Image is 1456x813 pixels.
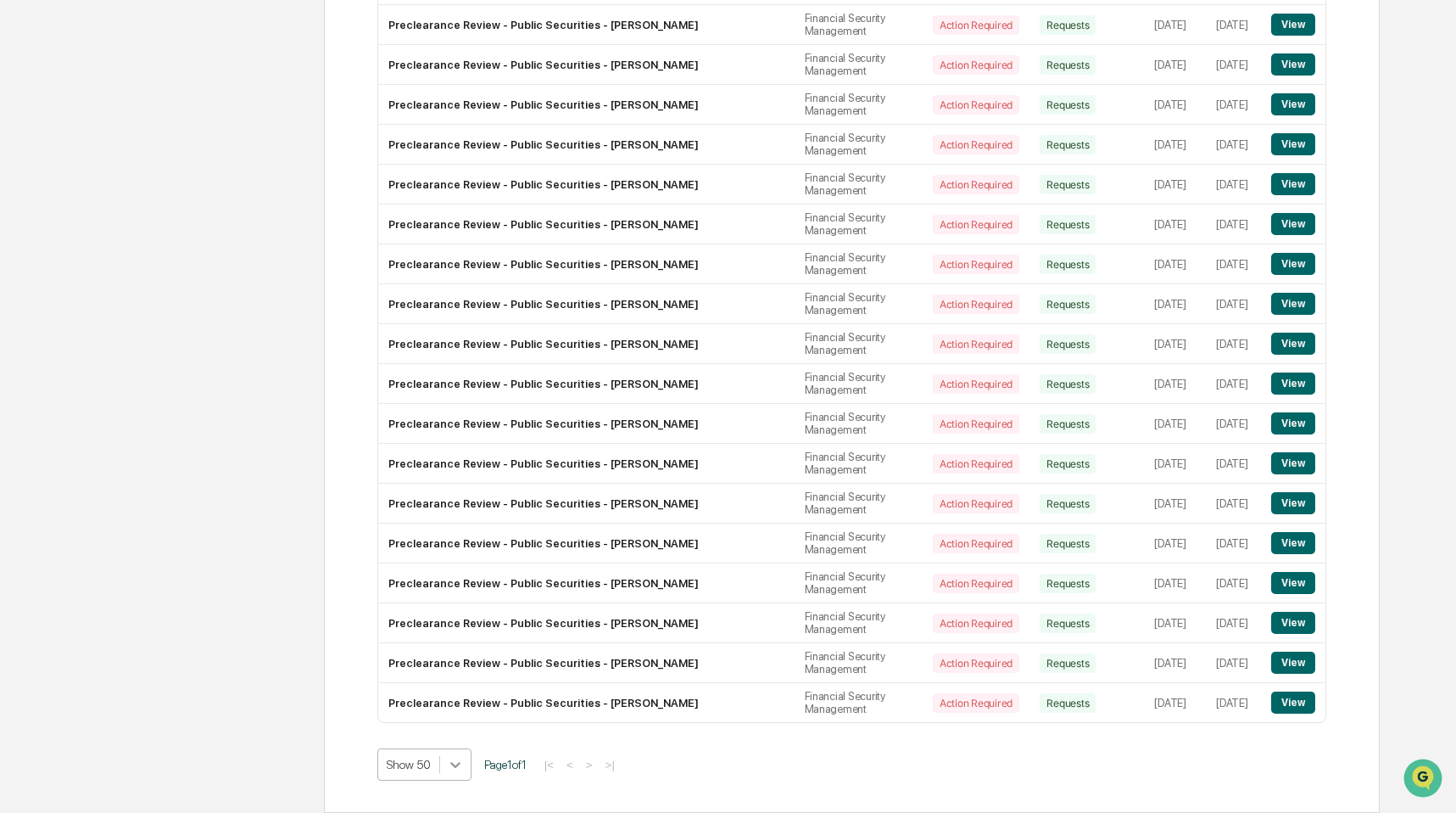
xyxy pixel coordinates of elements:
[933,215,1019,234] div: Action Required
[1144,563,1206,603] td: [DATE]
[1271,53,1314,76] button: View
[1271,333,1314,355] button: View
[169,288,205,300] span: Pylon
[1144,524,1206,563] td: [DATE]
[484,758,527,771] span: Page 1 of 1
[1040,614,1096,633] div: Requests
[378,603,795,643] td: Preclearance Review - Public Securities - [PERSON_NAME]
[795,324,923,364] td: Financial Security Management
[1206,284,1261,324] td: [DATE]
[795,205,923,244] td: Financial Security Management
[581,758,598,772] button: >
[1144,125,1206,165] td: [DATE]
[378,683,795,722] td: Preclearance Review - Public Securities - [PERSON_NAME]
[1206,404,1261,444] td: [DATE]
[1040,175,1096,194] div: Requests
[1271,612,1314,634] button: View
[17,130,47,160] img: 1746055101610-c473b297-6a78-478c-a979-82029cc54cd1
[1144,85,1206,125] td: [DATE]
[933,294,1019,314] div: Action Required
[378,125,795,165] td: Preclearance Review - Public Securities - [PERSON_NAME]
[1040,334,1096,354] div: Requests
[933,95,1019,115] div: Action Required
[123,216,137,229] div: 🗄️
[1040,215,1096,234] div: Requests
[17,36,309,63] p: How can we help?
[1206,324,1261,364] td: [DATE]
[933,255,1019,274] div: Action Required
[1402,757,1448,803] iframe: Open customer support
[1271,293,1314,315] button: View
[378,404,795,444] td: Preclearance Review - Public Securities - [PERSON_NAME]
[10,239,114,270] a: 🔎Data Lookup
[1144,324,1206,364] td: [DATE]
[378,524,795,563] td: Preclearance Review - Public Securities - [PERSON_NAME]
[933,693,1019,713] div: Action Required
[1206,563,1261,603] td: [DATE]
[795,364,923,404] td: Financial Security Management
[933,614,1019,633] div: Action Required
[795,524,923,563] td: Financial Security Management
[795,444,923,484] td: Financial Security Management
[795,404,923,444] td: Financial Security Management
[795,683,923,722] td: Financial Security Management
[1271,133,1314,155] button: View
[378,5,795,45] td: Preclearance Review - Public Securities - [PERSON_NAME]
[795,563,923,603] td: Financial Security Management
[1144,404,1206,444] td: [DATE]
[1206,484,1261,524] td: [DATE]
[795,125,923,165] td: Financial Security Management
[1271,652,1314,674] button: View
[795,603,923,643] td: Financial Security Management
[933,454,1019,474] div: Action Required
[1271,412,1314,435] button: View
[378,484,795,524] td: Preclearance Review - Public Securities - [PERSON_NAME]
[58,130,278,147] div: Start new chat
[1271,173,1314,195] button: View
[1271,213,1314,235] button: View
[1271,93,1314,115] button: View
[44,77,280,95] input: Clear
[933,414,1019,434] div: Action Required
[288,135,309,155] button: Start new chat
[1271,532,1314,554] button: View
[933,334,1019,354] div: Action Required
[34,246,107,263] span: Data Lookup
[1040,135,1096,154] div: Requests
[378,85,795,125] td: Preclearance Review - Public Securities - [PERSON_NAME]
[1206,205,1261,244] td: [DATE]
[1144,244,1206,284] td: [DATE]
[378,205,795,244] td: Preclearance Review - Public Securities - [PERSON_NAME]
[1206,45,1261,85] td: [DATE]
[378,643,795,683] td: Preclearance Review - Public Securities - [PERSON_NAME]
[1206,683,1261,722] td: [DATE]
[116,207,217,238] a: 🗄️Attestations
[1271,452,1314,474] button: View
[1206,524,1261,563] td: [DATE]
[1144,5,1206,45] td: [DATE]
[1144,683,1206,722] td: [DATE]
[1040,414,1096,434] div: Requests
[795,484,923,524] td: Financial Security Management
[1206,165,1261,205] td: [DATE]
[58,147,215,160] div: We're available if you need us!
[600,758,620,772] button: >|
[378,444,795,484] td: Preclearance Review - Public Securities - [PERSON_NAME]
[1144,284,1206,324] td: [DATE]
[1271,14,1314,36] button: View
[378,244,795,284] td: Preclearance Review - Public Securities - [PERSON_NAME]
[1040,55,1096,75] div: Requests
[933,135,1019,154] div: Action Required
[17,248,31,261] div: 🔎
[10,207,116,238] a: 🖐️Preclearance
[933,653,1019,673] div: Action Required
[378,284,795,324] td: Preclearance Review - Public Securities - [PERSON_NAME]
[1144,444,1206,484] td: [DATE]
[795,5,923,45] td: Financial Security Management
[1040,574,1096,593] div: Requests
[1206,444,1261,484] td: [DATE]
[1271,572,1314,594] button: View
[1206,125,1261,165] td: [DATE]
